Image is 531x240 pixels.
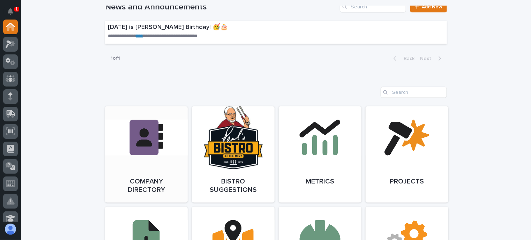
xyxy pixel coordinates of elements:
[9,8,18,20] div: Notifications1
[422,5,442,9] span: Add New
[381,87,447,98] input: Search
[399,56,414,61] span: Back
[420,56,435,61] span: Next
[105,106,188,203] a: Company Directory
[15,7,18,12] p: 1
[108,24,345,31] p: [DATE] is [PERSON_NAME] Birthday! 🥳🎂
[417,55,447,62] button: Next
[105,2,337,12] h1: News and Announcements
[366,106,448,203] a: Projects
[340,1,406,13] input: Search
[3,222,18,237] button: users-avatar
[388,55,417,62] button: Back
[192,106,275,203] a: Bistro Suggestions
[279,106,361,203] a: Metrics
[3,4,18,19] button: Notifications
[105,50,126,67] p: 1 of 1
[410,1,447,13] a: Add New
